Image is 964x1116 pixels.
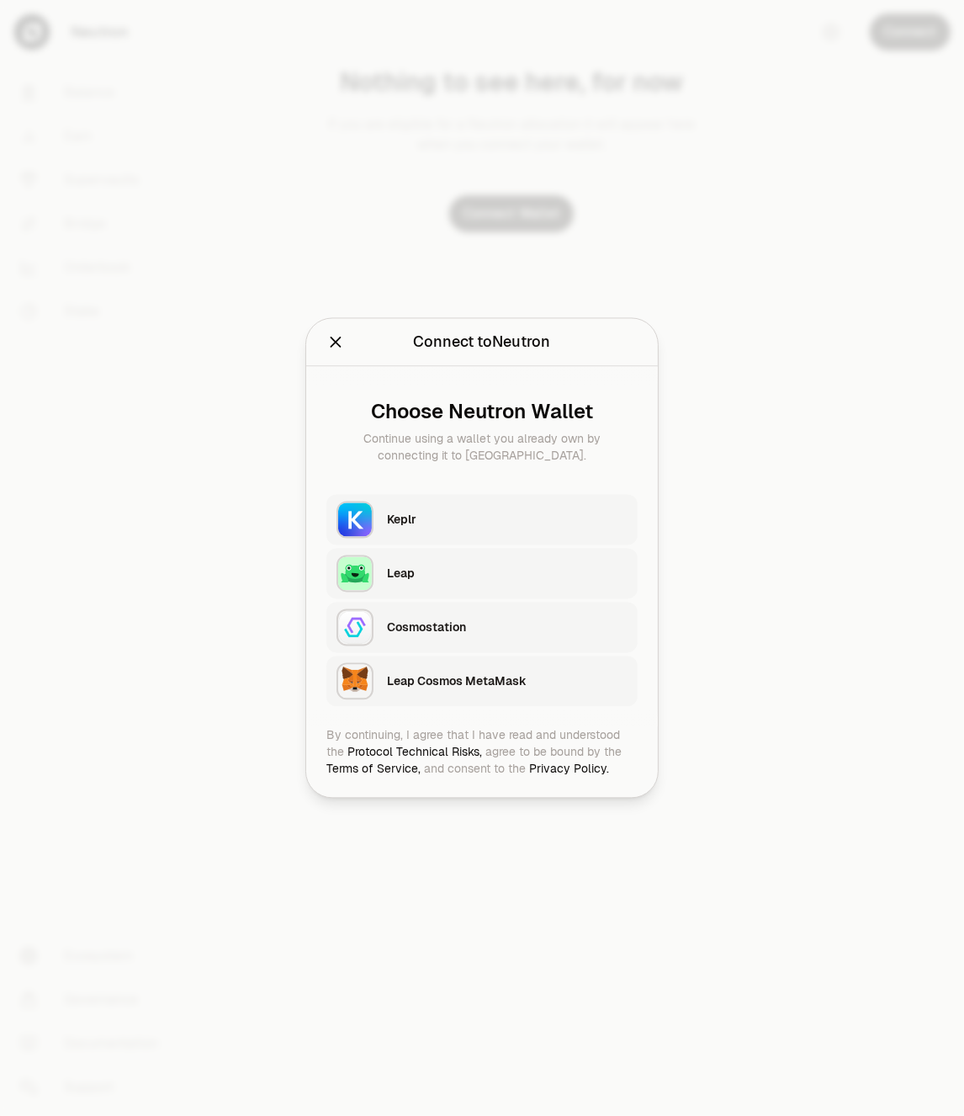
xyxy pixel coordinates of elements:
[336,502,373,539] img: Keplr
[326,762,421,777] a: Terms of Service,
[326,727,638,778] div: By continuing, I agree that I have read and understood the agree to be bound by the and consent t...
[336,609,373,646] img: Cosmostation
[336,663,373,700] img: Leap Cosmos MetaMask
[347,745,482,760] a: Protocol Technical Risks,
[326,331,345,354] button: Close
[387,619,628,636] div: Cosmostation
[326,549,638,599] button: LeapLeap
[414,331,551,354] div: Connect to Neutron
[387,566,628,582] div: Leap
[387,512,628,529] div: Keplr
[340,431,624,465] div: Continue using a wallet you already own by connecting it to [GEOGRAPHIC_DATA].
[387,673,628,690] div: Leap Cosmos MetaMask
[326,603,638,653] button: CosmostationCosmostation
[326,495,638,545] button: KeplrKeplr
[336,555,373,593] img: Leap
[326,656,638,707] button: Leap Cosmos MetaMaskLeap Cosmos MetaMask
[340,401,624,424] div: Choose Neutron Wallet
[529,762,609,777] a: Privacy Policy.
